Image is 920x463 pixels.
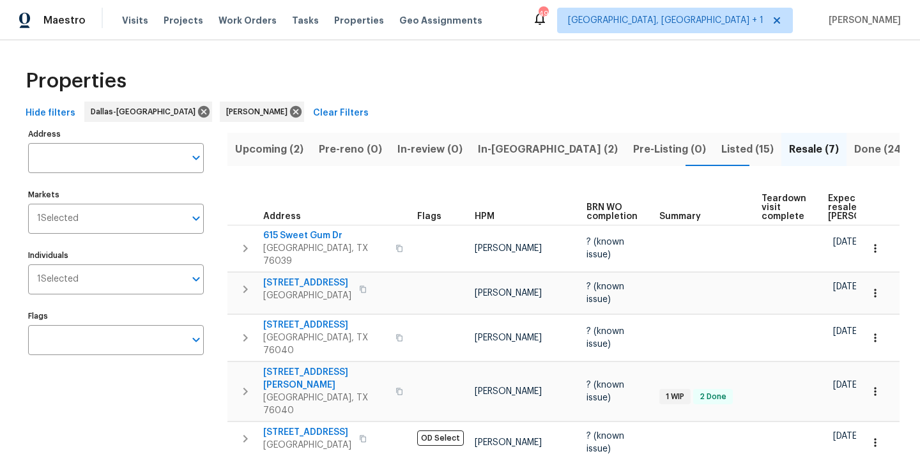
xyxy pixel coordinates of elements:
span: Done (249) [854,140,912,158]
span: [PERSON_NAME] [475,289,542,298]
span: [PERSON_NAME] [226,105,293,118]
span: 615 Sweet Gum Dr [263,229,388,242]
label: Markets [28,191,204,199]
span: In-review (0) [397,140,463,158]
span: Tasks [292,16,319,25]
span: [PERSON_NAME] [475,244,542,253]
span: [PERSON_NAME] [475,333,542,342]
span: Geo Assignments [399,14,482,27]
span: [STREET_ADDRESS] [263,426,351,439]
span: Properties [334,14,384,27]
span: Address [263,212,301,221]
span: Summary [659,212,701,221]
span: In-[GEOGRAPHIC_DATA] (2) [478,140,618,158]
span: Resale (7) [789,140,839,158]
span: ? (known issue) [586,327,624,349]
button: Open [187,209,205,227]
span: 1 Selected [37,274,79,285]
span: Dallas-[GEOGRAPHIC_DATA] [91,105,201,118]
label: Individuals [28,252,204,259]
span: [DATE] [833,282,860,291]
span: [STREET_ADDRESS][PERSON_NAME] [263,366,388,391]
span: Properties [26,75,126,87]
span: [DATE] [833,238,860,247]
span: Teardown visit complete [762,194,806,221]
button: Open [187,331,205,349]
span: Pre-Listing (0) [633,140,706,158]
label: Address [28,130,204,138]
div: 49 [539,8,548,20]
span: ? (known issue) [586,432,624,453]
span: ? (known issue) [586,282,624,304]
button: Hide filters [20,102,80,125]
span: Clear Filters [313,105,369,121]
span: [STREET_ADDRESS] [263,277,351,289]
span: Listed (15) [721,140,774,158]
span: 1 Selected [37,213,79,224]
span: BRN WO completion [586,203,638,221]
span: [PERSON_NAME] [475,438,542,447]
span: Flags [417,212,441,221]
span: [GEOGRAPHIC_DATA], TX 76040 [263,391,388,417]
span: OD Select [417,430,464,446]
span: [DATE] [833,327,860,336]
button: Open [187,149,205,167]
span: [STREET_ADDRESS] [263,319,388,331]
span: Work Orders [218,14,277,27]
div: [PERSON_NAME] [220,102,304,122]
span: [GEOGRAPHIC_DATA], TX 76039 [263,242,388,268]
span: Pre-reno (0) [319,140,382,158]
span: [DATE] [833,432,860,441]
button: Clear Filters [308,102,374,125]
span: Projects [164,14,203,27]
span: [DATE] [833,381,860,390]
button: Open [187,270,205,288]
span: HPM [475,212,494,221]
span: Maestro [43,14,86,27]
span: Hide filters [26,105,75,121]
span: Expected resale [PERSON_NAME] [828,194,900,221]
span: Visits [122,14,148,27]
div: Dallas-[GEOGRAPHIC_DATA] [84,102,212,122]
span: ? (known issue) [586,238,624,259]
span: [GEOGRAPHIC_DATA] [263,439,351,452]
span: ? (known issue) [586,381,624,402]
span: [PERSON_NAME] [824,14,901,27]
span: [GEOGRAPHIC_DATA], [GEOGRAPHIC_DATA] + 1 [568,14,763,27]
span: 2 Done [694,391,732,402]
span: Upcoming (2) [235,140,303,158]
span: [PERSON_NAME] [475,387,542,396]
span: 1 WIP [661,391,689,402]
span: [GEOGRAPHIC_DATA], TX 76040 [263,331,388,357]
label: Flags [28,312,204,320]
span: [GEOGRAPHIC_DATA] [263,289,351,302]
